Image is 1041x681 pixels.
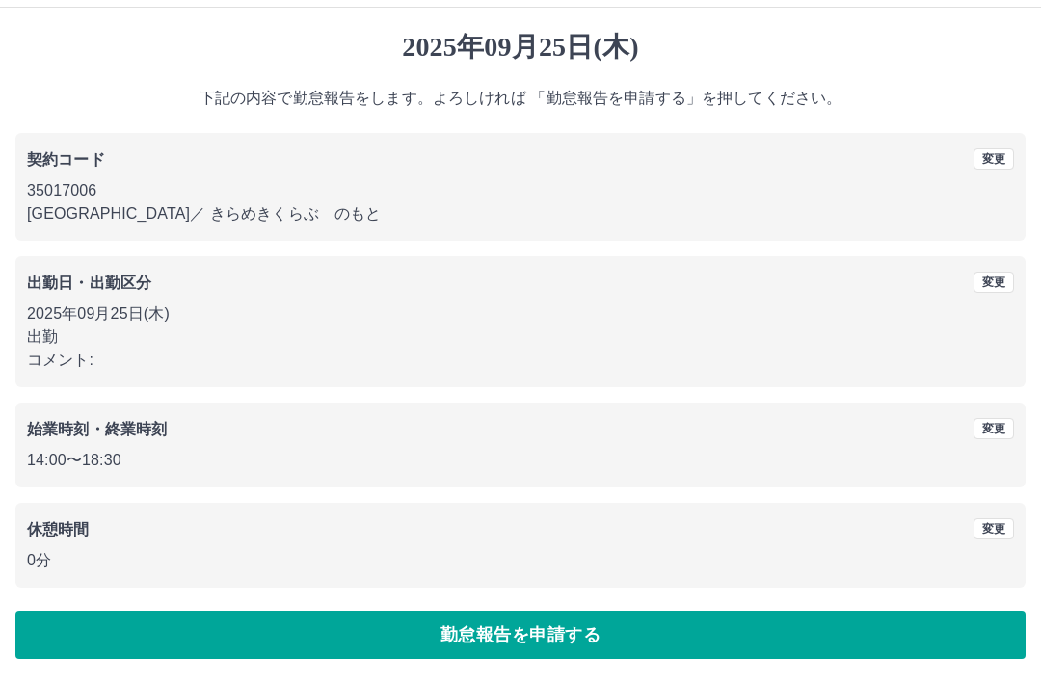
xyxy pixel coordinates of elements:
button: 変更 [974,148,1014,170]
p: コメント: [27,349,1014,372]
b: 始業時刻・終業時刻 [27,421,167,437]
p: 14:00 〜 18:30 [27,449,1014,472]
b: 休憩時間 [27,521,90,537]
p: [GEOGRAPHIC_DATA] ／ きらめきくらぶ のもと [27,202,1014,225]
p: 2025年09月25日(木) [27,302,1014,326]
p: 35017006 [27,179,1014,202]
p: 下記の内容で勤怠報告をします。よろしければ 「勤怠報告を申請する」を押してください。 [15,87,1026,110]
p: 0分 [27,549,1014,572]
button: 変更 [974,518,1014,539]
b: 契約コード [27,151,105,168]
button: 勤怠報告を申請する [15,611,1026,659]
p: 出勤 [27,326,1014,349]
button: 変更 [974,272,1014,293]
button: 変更 [974,418,1014,439]
h1: 2025年09月25日(木) [15,31,1026,64]
b: 出勤日・出勤区分 [27,275,151,291]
